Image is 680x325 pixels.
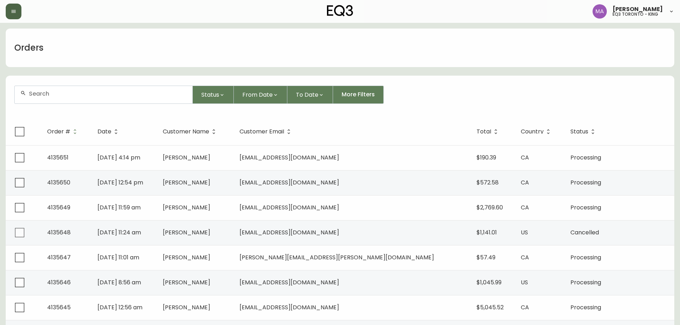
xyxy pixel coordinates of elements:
[240,278,339,286] span: [EMAIL_ADDRESS][DOMAIN_NAME]
[521,130,544,134] span: Country
[163,203,210,212] span: [PERSON_NAME]
[613,6,663,12] span: [PERSON_NAME]
[240,303,339,311] span: [EMAIL_ADDRESS][DOMAIN_NAME]
[613,12,658,16] h5: eq3 toronto - king
[47,153,69,162] span: 4135651
[97,203,141,212] span: [DATE] 11:59 am
[97,278,141,286] span: [DATE] 8:56 am
[593,4,607,19] img: 4f0989f25cbf85e7eb2537583095d61e
[163,228,210,237] span: [PERSON_NAME]
[570,178,601,187] span: Processing
[47,253,71,261] span: 4135647
[240,153,339,162] span: [EMAIL_ADDRESS][DOMAIN_NAME]
[163,130,209,134] span: Customer Name
[570,228,599,237] span: Cancelled
[240,128,293,135] span: Customer Email
[163,178,210,187] span: [PERSON_NAME]
[521,278,528,286] span: US
[97,153,140,162] span: [DATE] 4:14 pm
[287,86,333,104] button: To Date
[47,178,70,187] span: 4135650
[97,253,139,261] span: [DATE] 11:01 am
[521,153,529,162] span: CA
[240,203,339,212] span: [EMAIL_ADDRESS][DOMAIN_NAME]
[477,130,491,134] span: Total
[97,303,142,311] span: [DATE] 12:56 am
[477,128,500,135] span: Total
[477,253,495,261] span: $57.49
[47,130,70,134] span: Order #
[240,253,434,261] span: [PERSON_NAME][EMAIL_ADDRESS][PERSON_NAME][DOMAIN_NAME]
[477,203,503,212] span: $2,769.60
[201,90,219,99] span: Status
[570,130,588,134] span: Status
[521,203,529,212] span: CA
[327,5,353,16] img: logo
[97,228,141,237] span: [DATE] 11:24 am
[477,153,496,162] span: $190.39
[163,278,210,286] span: [PERSON_NAME]
[570,203,601,212] span: Processing
[570,153,601,162] span: Processing
[570,278,601,286] span: Processing
[14,42,44,54] h1: Orders
[47,278,71,286] span: 4135646
[521,253,529,261] span: CA
[193,86,234,104] button: Status
[477,303,504,311] span: $5,045.52
[163,128,218,135] span: Customer Name
[570,128,598,135] span: Status
[97,128,121,135] span: Date
[47,203,70,212] span: 4135649
[521,303,529,311] span: CA
[240,178,339,187] span: [EMAIL_ADDRESS][DOMAIN_NAME]
[242,90,273,99] span: From Date
[342,91,375,98] span: More Filters
[296,90,318,99] span: To Date
[240,130,284,134] span: Customer Email
[521,178,529,187] span: CA
[477,278,502,286] span: $1,045.99
[240,228,339,237] span: [EMAIL_ADDRESS][DOMAIN_NAME]
[521,128,553,135] span: Country
[163,253,210,261] span: [PERSON_NAME]
[47,228,71,237] span: 4135648
[97,130,111,134] span: Date
[163,303,210,311] span: [PERSON_NAME]
[333,86,384,104] button: More Filters
[570,303,601,311] span: Processing
[521,228,528,237] span: US
[29,90,187,97] input: Search
[97,178,143,187] span: [DATE] 12:54 pm
[570,253,601,261] span: Processing
[477,228,497,237] span: $1,141.01
[47,303,71,311] span: 4135645
[477,178,499,187] span: $572.58
[47,128,80,135] span: Order #
[234,86,287,104] button: From Date
[163,153,210,162] span: [PERSON_NAME]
